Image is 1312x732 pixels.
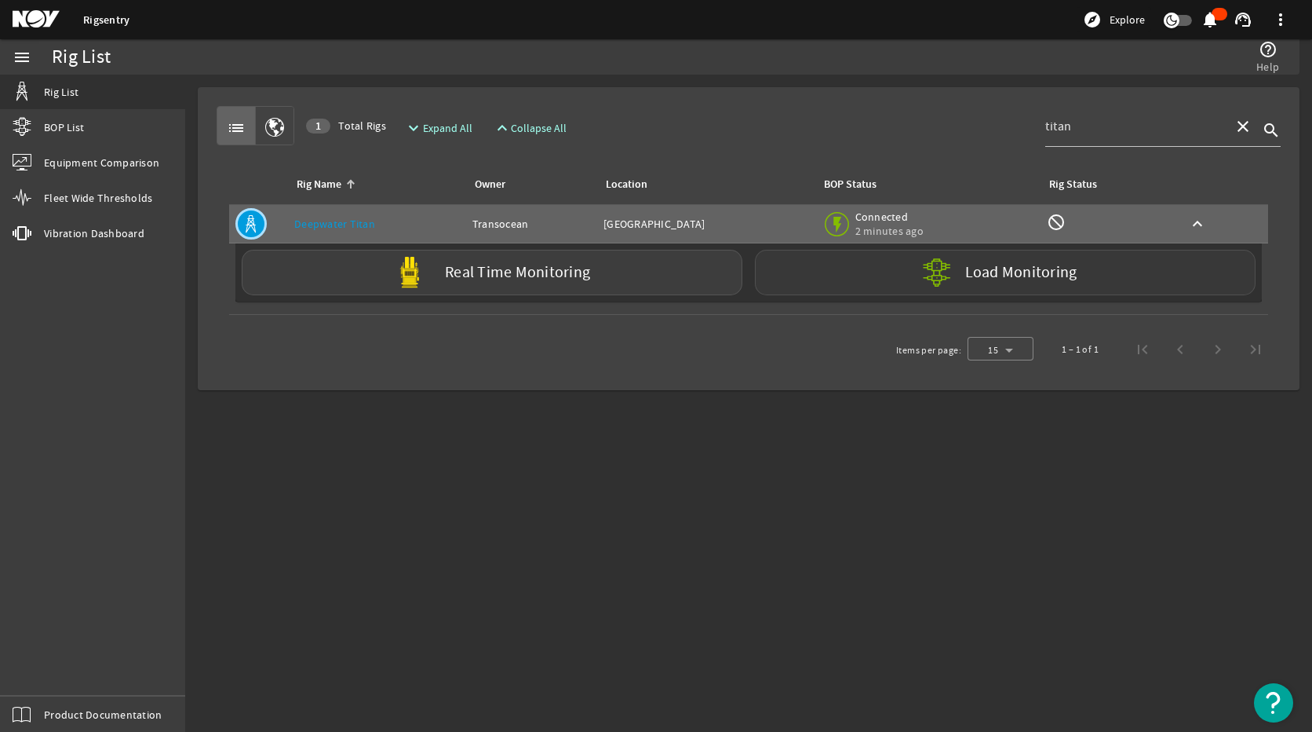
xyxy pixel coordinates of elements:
span: Explore [1110,12,1145,27]
span: Fleet Wide Thresholds [44,190,152,206]
span: Collapse All [511,120,567,136]
span: Rig List [44,84,78,100]
mat-icon: Rig Monitoring not available for this rig [1047,213,1066,232]
a: Rigsentry [83,13,129,27]
div: Owner [472,176,585,193]
div: Rig Name [297,176,341,193]
button: Open Resource Center [1254,683,1293,723]
mat-icon: help_outline [1259,40,1277,59]
label: Load Monitoring [965,265,1077,280]
button: more_vert [1262,1,1299,38]
span: Vibration Dashboard [44,225,144,241]
div: Rig List [52,49,111,65]
div: 1 – 1 of 1 [1062,342,1099,357]
button: Collapse All [487,114,574,142]
input: Search... [1045,117,1221,136]
i: search [1262,121,1281,140]
div: 1 [306,119,330,134]
mat-icon: support_agent [1234,10,1252,29]
mat-icon: explore [1083,10,1102,29]
div: Rig Status [1049,176,1097,193]
img: Yellowpod.svg [394,257,425,288]
mat-icon: keyboard_arrow_up [1188,214,1207,233]
button: Explore [1077,7,1151,32]
button: Expand All [398,114,479,142]
span: Expand All [423,120,472,136]
span: Connected [855,210,924,224]
mat-icon: expand_more [404,119,417,137]
a: Real Time Monitoring [235,250,749,295]
div: Items per page: [896,342,961,358]
span: Total Rigs [306,118,386,134]
div: [GEOGRAPHIC_DATA] [603,216,809,232]
div: Location [603,176,803,193]
mat-icon: notifications [1201,10,1219,29]
a: Deepwater Titan [294,217,375,231]
span: Product Documentation [44,707,162,723]
mat-icon: menu [13,48,31,67]
span: 2 minutes ago [855,224,924,238]
div: Location [606,176,647,193]
mat-icon: expand_less [493,119,505,137]
div: BOP Status [824,176,876,193]
div: Rig Name [294,176,454,193]
span: Help [1256,59,1279,75]
mat-icon: list [227,119,246,137]
span: BOP List [44,119,84,135]
div: Owner [475,176,505,193]
mat-icon: vibration [13,224,31,243]
a: Load Monitoring [749,250,1262,295]
mat-icon: close [1234,117,1252,136]
div: Transocean [472,216,591,232]
label: Real Time Monitoring [445,265,590,281]
span: Equipment Comparison [44,155,159,170]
